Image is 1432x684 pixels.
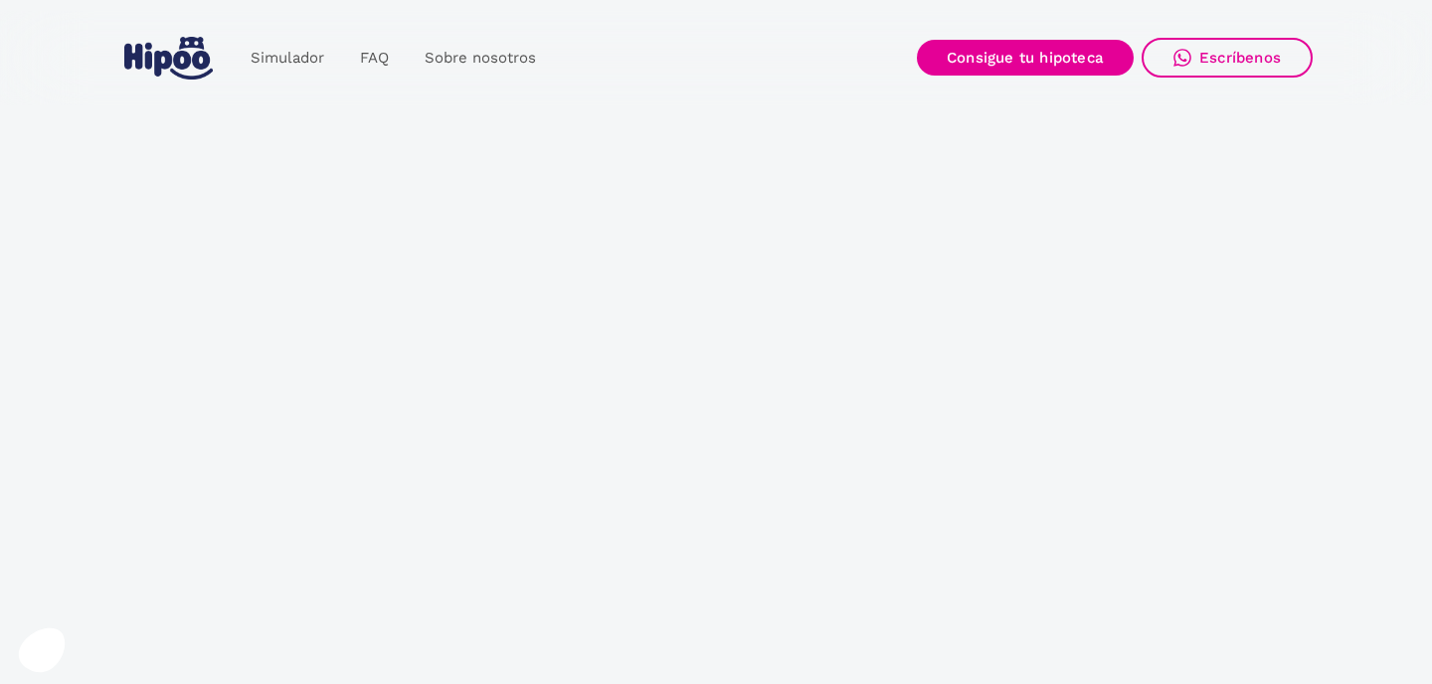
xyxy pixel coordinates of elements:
[233,39,342,78] a: Simulador
[407,39,554,78] a: Sobre nosotros
[1199,49,1281,67] div: Escríbenos
[342,39,407,78] a: FAQ
[1142,38,1313,78] a: Escríbenos
[119,29,217,87] a: home
[917,40,1134,76] a: Consigue tu hipoteca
